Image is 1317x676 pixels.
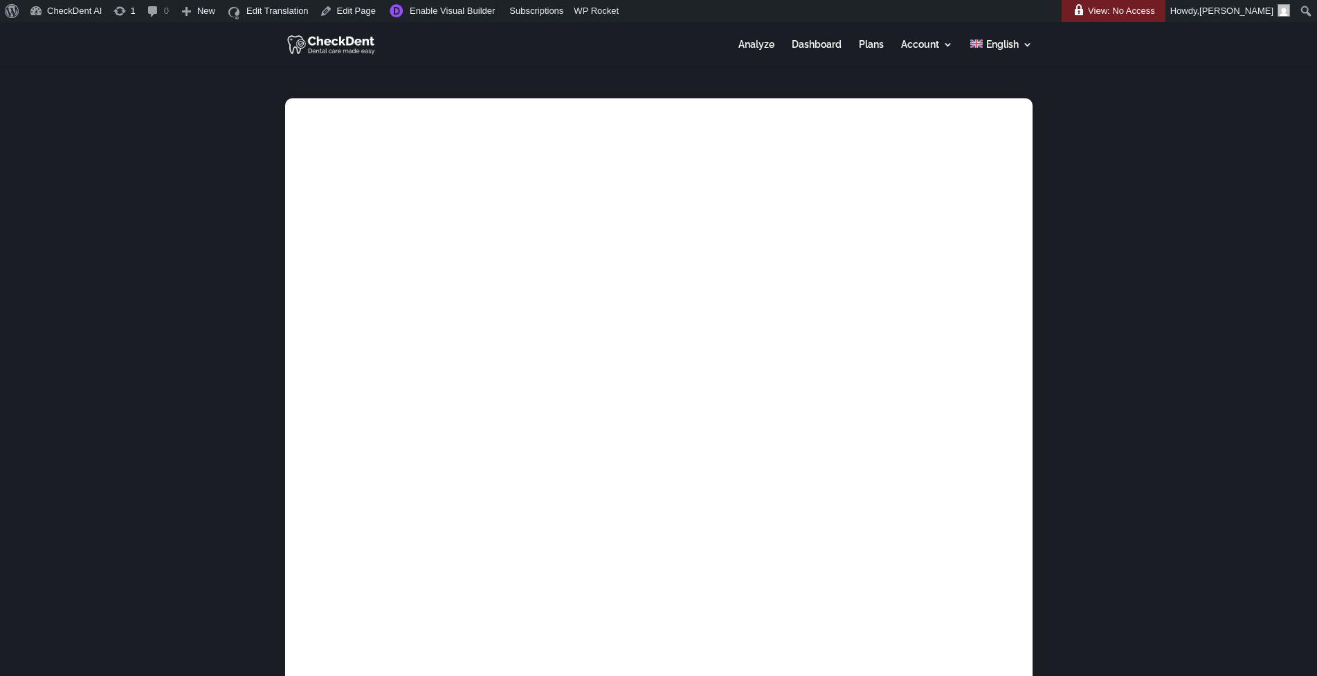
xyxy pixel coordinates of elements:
img: CheckDent AI [287,33,376,55]
span: [PERSON_NAME] [1199,6,1273,16]
a: Dashboard [792,39,842,66]
img: Arnav Saha [1278,4,1290,17]
span: English [986,39,1019,50]
a: Analyze [738,39,774,66]
a: English [970,39,1032,66]
img: icon16.svg [226,2,242,24]
a: Plans [859,39,884,66]
a: Account [901,39,953,66]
